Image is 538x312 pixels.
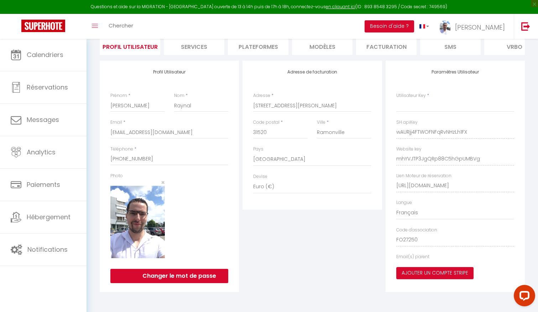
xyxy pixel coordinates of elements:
iframe: LiveChat chat widget [508,282,538,312]
img: logout [521,22,530,31]
span: Hébergement [27,213,70,221]
label: SH apiKey [396,119,418,126]
img: 16470299153338.JPG [110,186,165,258]
label: Adresse [253,92,270,99]
li: Profil Utilisateur [100,37,160,55]
li: MODÈLES [292,37,352,55]
button: Ajouter un compte Stripe [396,267,474,279]
span: Analytics [27,148,56,157]
span: × [161,178,165,187]
label: Email [110,119,122,126]
button: Besoin d'aide ? [365,20,414,32]
span: [PERSON_NAME] [455,23,505,32]
img: ... [440,20,450,35]
span: Messages [27,115,59,124]
span: Chercher [109,22,133,29]
label: Photo [110,173,123,179]
a: ... [PERSON_NAME] [434,14,514,39]
label: Langue [396,199,412,206]
span: Notifications [27,245,68,254]
li: Facturation [356,37,417,55]
h4: Adresse de facturation [253,70,371,75]
label: Utilisateur Key [396,92,426,99]
label: Code postal [253,119,280,126]
li: SMS [420,37,481,55]
span: Paiements [27,180,60,189]
a: Chercher [103,14,139,39]
button: Close [161,179,165,186]
label: Lien Moteur de réservation [396,173,451,179]
img: Super Booking [21,20,65,32]
h4: Profil Utilisateur [110,70,228,75]
label: Ville [317,119,325,126]
label: Pays [253,146,263,153]
label: Code d'association [396,227,437,234]
li: Services [164,37,224,55]
button: Changer le mot de passe [110,269,228,283]
label: Website key [396,146,422,153]
li: Plateformes [228,37,288,55]
label: Prénom [110,92,127,99]
label: Nom [174,92,184,99]
label: Téléphone [110,146,133,153]
label: Email(s) parent [396,254,429,260]
span: Calendriers [27,50,63,59]
h4: Paramètres Utilisateur [396,70,514,75]
span: Réservations [27,83,68,92]
label: Devise [253,173,267,180]
a: en cliquant ici [326,4,355,10]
